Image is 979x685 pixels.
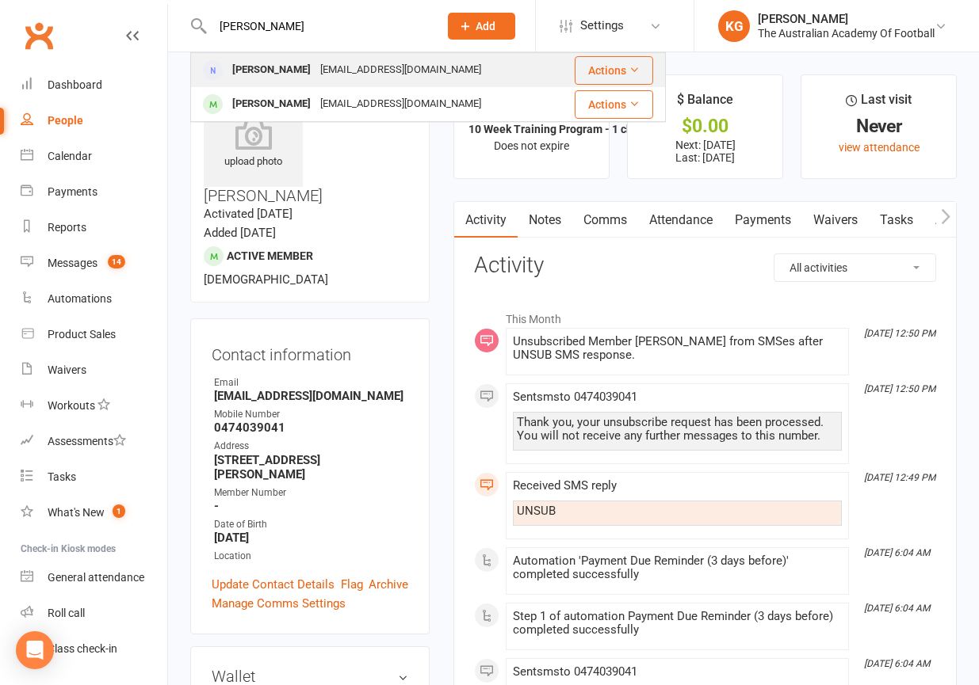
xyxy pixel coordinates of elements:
[113,504,125,518] span: 1
[214,549,408,564] div: Location
[214,499,408,513] strong: -
[212,575,335,594] a: Update Contact Details
[212,594,346,613] a: Manage Comms Settings
[48,363,86,376] div: Waivers
[16,631,54,669] div: Open Intercom Messenger
[212,668,408,685] h3: Wallet
[513,554,842,581] div: Automation 'Payment Due Reminder (3 days before)' completed successfully
[494,139,569,152] span: Does not expire
[677,89,733,118] div: $ Balance
[48,292,112,305] div: Automations
[802,202,869,238] a: Waivers
[204,226,276,240] time: Added [DATE]
[21,103,167,139] a: People
[21,495,167,531] a: What's New1
[21,388,167,424] a: Workouts
[21,174,167,210] a: Payments
[513,610,842,637] div: Step 1 of automation Payment Due Reminder (3 days before) completed successfully
[846,89,912,118] div: Last visit
[816,118,942,135] div: Never
[214,531,408,545] strong: [DATE]
[517,416,838,443] div: Thank you, your unsubscribe request has been processed. You will not receive any further messages...
[21,67,167,103] a: Dashboard
[864,328,935,339] i: [DATE] 12:50 PM
[718,10,750,42] div: KG
[204,207,293,221] time: Activated [DATE]
[227,249,313,262] span: Active member
[21,459,167,495] a: Tasks
[580,8,624,44] span: Settings
[48,78,102,91] div: Dashboard
[513,390,637,404] span: Sent sms to 0474039041
[517,504,838,518] div: UNSUB
[48,607,85,619] div: Roll call
[513,335,842,362] div: Unsubscribed Member [PERSON_NAME] from SMSes after UNSUB SMS response.
[21,139,167,174] a: Calendar
[48,221,86,234] div: Reports
[864,547,930,558] i: [DATE] 6:04 AM
[758,26,935,40] div: The Australian Academy Of Football
[839,141,920,154] a: view attendance
[214,375,408,390] div: Email
[48,114,83,127] div: People
[474,253,936,278] h3: Activity
[214,453,408,481] strong: [STREET_ADDRESS][PERSON_NAME]
[48,150,92,162] div: Calendar
[575,90,653,119] button: Actions
[21,352,167,388] a: Waivers
[204,272,328,287] span: [DEMOGRAPHIC_DATA]
[476,20,495,32] span: Add
[474,303,936,328] li: This Month
[19,16,59,55] a: Clubworx
[864,472,935,483] i: [DATE] 12:49 PM
[214,517,408,532] div: Date of Birth
[208,15,427,37] input: Search...
[48,257,98,269] div: Messages
[48,435,126,447] div: Assessments
[48,470,76,483] div: Tasks
[214,407,408,422] div: Mobile Number
[454,202,518,238] a: Activity
[448,13,515,40] button: Add
[212,340,408,363] h3: Contact information
[369,575,408,594] a: Archive
[642,139,768,164] p: Next: [DATE] Last: [DATE]
[228,59,315,82] div: [PERSON_NAME]
[869,202,924,238] a: Tasks
[21,210,167,245] a: Reports
[21,317,167,352] a: Product Sales
[228,93,315,116] div: [PERSON_NAME]
[48,185,98,198] div: Payments
[48,399,95,412] div: Workouts
[513,664,637,679] span: Sent sms to 0474039041
[21,424,167,459] a: Assessments
[21,245,167,281] a: Messages 14
[518,202,572,238] a: Notes
[214,439,408,454] div: Address
[315,93,486,116] div: [EMAIL_ADDRESS][DOMAIN_NAME]
[315,59,486,82] div: [EMAIL_ADDRESS][DOMAIN_NAME]
[48,642,117,655] div: Class check-in
[864,658,930,669] i: [DATE] 6:04 AM
[48,571,144,584] div: General attendance
[214,389,408,403] strong: [EMAIL_ADDRESS][DOMAIN_NAME]
[21,281,167,317] a: Automations
[21,631,167,667] a: Class kiosk mode
[642,118,768,135] div: $0.00
[204,88,416,204] h3: [PERSON_NAME]
[864,603,930,614] i: [DATE] 6:04 AM
[468,123,645,135] strong: 10 Week Training Program - 1 child
[48,328,116,341] div: Product Sales
[48,506,105,519] div: What's New
[204,118,303,170] div: upload photo
[341,575,363,594] a: Flag
[864,383,935,394] i: [DATE] 12:50 PM
[513,479,842,493] div: Received SMS reply
[21,596,167,631] a: Roll call
[572,202,638,238] a: Comms
[638,202,724,238] a: Attendance
[758,12,935,26] div: [PERSON_NAME]
[108,255,125,268] span: 14
[724,202,802,238] a: Payments
[575,56,653,85] button: Actions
